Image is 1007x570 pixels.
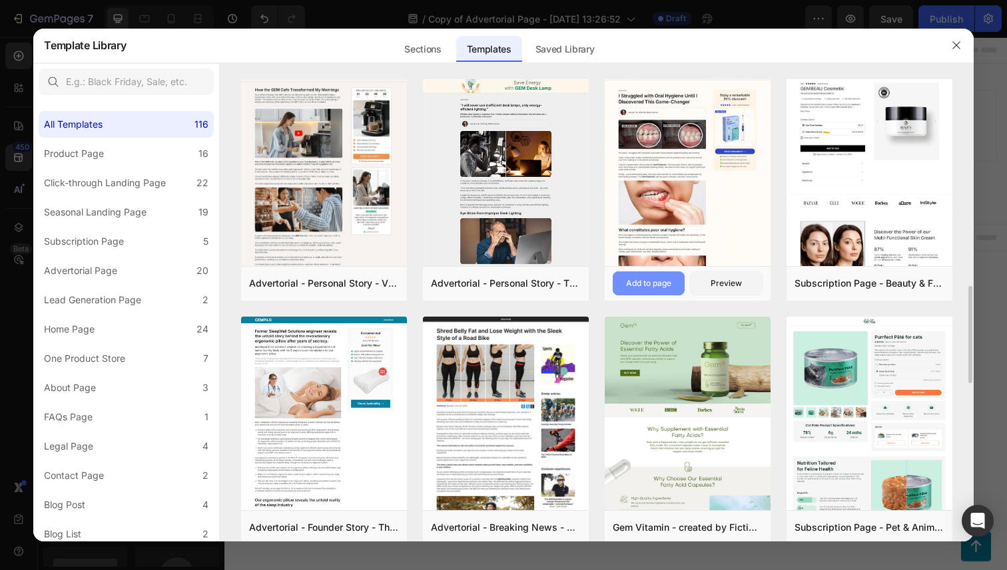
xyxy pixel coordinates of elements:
div: Subscription Page [44,233,124,249]
button: Preview [690,271,762,295]
div: 22 [196,175,208,191]
div: Product Page [44,146,104,162]
div: 116 [194,116,208,132]
div: 2 [202,292,208,308]
div: Advertorial Page [44,263,117,279]
div: Saved Library [525,36,605,63]
div: 7 [203,351,208,366]
div: Open Intercom Messenger [962,505,994,537]
div: Advertorial - Personal Story - The Before & After Image Style 4 [431,275,581,291]
div: 4 [202,497,208,513]
div: 24 [196,321,208,337]
div: Advertorial - Personal Story - Video [249,275,399,291]
div: 2 [202,526,208,542]
div: Choose templates [256,76,337,90]
div: Blog Post [44,497,85,513]
div: 19 [198,204,208,220]
div: Blog List [44,526,81,542]
div: Advertorial - Breaking News - Before & After Image [431,519,581,535]
div: Add to page [626,277,671,289]
span: from URL or image [359,93,430,105]
div: One Product Store [44,351,125,366]
div: 5 [203,233,208,249]
div: Gem Vitamin - created by Fiction Studio [613,519,763,535]
div: Subscription Page - Pet & Animals - Gem Cat Food - Style 4 [795,519,944,535]
div: Generate layout [361,76,431,90]
div: FAQs Page [44,409,93,425]
div: All Templates [44,116,103,132]
div: Legal Page [44,438,93,454]
span: inspired by CRO experts [250,93,341,105]
span: Add section [368,47,432,61]
h2: Template Library [44,28,126,63]
div: 2 [202,468,208,484]
div: About Page [44,380,96,396]
div: Preview [711,277,742,289]
div: Seasonal Landing Page [44,204,147,220]
div: Contact Page [44,468,104,484]
div: Subscription Page - Beauty & Fitness - Gem Cosmetic - Style 1 [795,275,944,291]
div: Add blank section [458,76,539,90]
div: Lead Generation Page [44,292,141,308]
div: Home Page [44,321,95,337]
button: Add to page [613,271,685,295]
div: Sections [394,36,452,63]
div: Advertorial - Founder Story - The After Image [249,519,399,535]
span: then drag & drop elements [448,93,547,105]
div: 4 [202,438,208,454]
div: Click-through Landing Page [44,175,166,191]
div: Templates [456,36,522,63]
div: 16 [198,146,208,162]
div: 3 [202,380,208,396]
input: E.g.: Black Friday, Sale, etc. [39,69,214,95]
div: 20 [196,263,208,279]
div: 1 [204,409,208,425]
